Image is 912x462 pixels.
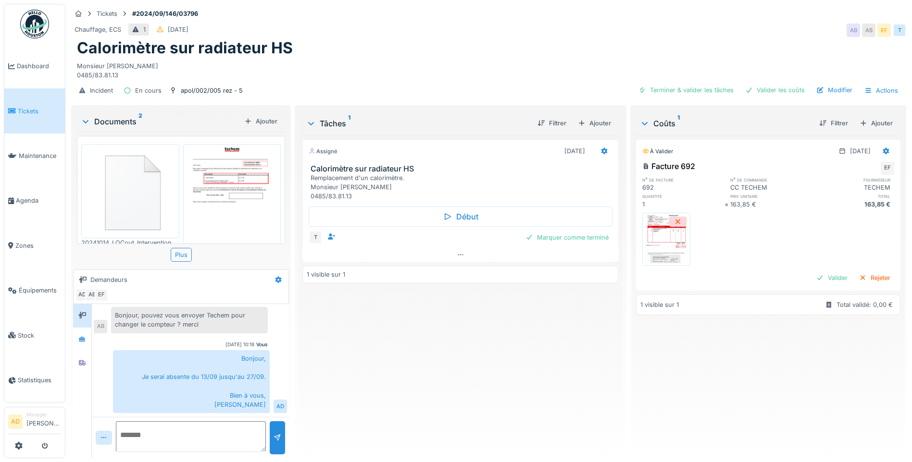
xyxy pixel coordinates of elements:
h1: Calorimètre sur radiateur HS [77,39,293,57]
img: Badge_color-CXgf-gQk.svg [20,10,49,38]
div: Manager [26,411,61,418]
div: Valider [812,271,851,284]
span: Zones [15,241,61,250]
div: AD [274,400,287,413]
img: wrj9e7a2dvn9dui4pjwtlstimlba [645,215,688,263]
a: Maintenance [4,134,65,178]
div: EF [95,288,108,302]
a: Équipements [4,268,65,313]
div: Bonjour, Je serai absente du 13/09 jusqu'au 27/09. Bien à vous, [PERSON_NAME] [113,350,270,413]
div: Ajouter [240,115,281,128]
div: Monsieur [PERSON_NAME] 0485/83.81.13 [77,58,900,80]
div: Actions [860,84,902,97]
div: Bonjour, pouvez vous envoyer Techem pour changer le compteur ? merci [111,307,268,333]
div: Vous [256,341,268,348]
div: [DATE] [564,146,585,156]
h6: n° de commande [730,177,812,183]
div: 1 visible sur 1 [307,270,345,279]
span: Dashboard [17,61,61,71]
div: 163,85 € [812,200,894,209]
div: Ajouter [574,117,615,130]
h6: quantité [642,193,724,199]
strong: #2024/09/146/03796 [128,9,202,18]
a: Zones [4,223,65,268]
div: Demandeurs [90,275,127,284]
div: Début [309,207,612,227]
span: Équipements [19,286,61,295]
sup: 1 [348,118,350,129]
div: Documents [81,116,240,127]
div: Filtrer [815,117,852,130]
div: En cours [135,86,162,95]
div: Terminer & valider les tâches [635,84,737,97]
div: AB [85,288,99,302]
span: Statistiques [18,376,61,385]
h6: n° de facture [642,177,724,183]
a: Agenda [4,178,65,223]
a: AD Manager[PERSON_NAME] [8,411,61,434]
div: TECHEM [812,183,894,192]
div: Plus [171,248,192,262]
h6: total [812,193,894,199]
li: AD [8,414,23,429]
div: 1 visible sur 1 [640,300,679,309]
div: apol/002/005 rez - 5 [181,86,243,95]
div: 1 [642,200,724,209]
div: AB [862,24,875,37]
span: Agenda [16,196,61,205]
div: Chauffage, ECS [75,25,121,34]
div: EF [881,161,894,175]
img: vrp7uh3d93pur7x8zd0omhl906oj [186,146,279,267]
div: Rejeter [855,271,894,284]
a: Stock [4,313,65,357]
div: AB [847,24,860,37]
h3: Calorimètre sur radiateur HS [311,164,614,173]
div: [DATE] [850,146,871,156]
span: Maintenance [19,151,61,160]
div: Tâches [306,118,530,129]
sup: 1 [677,118,680,129]
div: À valider [642,147,673,156]
img: 84750757-fdcc6f00-afbb-11ea-908a-1074b026b06b.png [84,146,177,235]
a: Dashboard [4,44,65,88]
h6: fournisseur [812,177,894,183]
div: Total validé: 0,00 € [837,300,893,309]
div: Assigné [309,147,337,156]
div: 163,85 € [730,200,812,209]
div: Ajouter [856,117,897,130]
div: 20241014_LOCout_Intervention Techem_Apollo 2-5.docx [81,238,179,247]
a: Statistiques [4,358,65,402]
div: AD [75,288,89,302]
div: CC TECHEM [730,183,812,192]
li: [PERSON_NAME] [26,411,61,432]
div: T [309,231,322,244]
div: Marquer comme terminé [522,231,612,244]
sup: 2 [138,116,142,127]
div: T [893,24,906,37]
div: Remplacement d'un calorimètre. Monsieur [PERSON_NAME] 0485/83.81.13 [311,173,614,201]
span: Tickets [18,107,61,116]
div: Facture 692 [642,160,695,172]
div: Coûts [640,118,812,129]
div: [DATE] [168,25,188,34]
div: [DATE] 10:18 [225,341,254,348]
div: × [725,200,731,209]
div: Filtrer [534,117,570,130]
div: 1 [143,25,146,34]
div: Incident [90,86,113,95]
div: Valider les coûts [741,84,809,97]
h6: prix unitaire [730,193,812,199]
div: 692 [642,183,724,192]
span: Stock [18,331,61,340]
div: AB [94,320,107,333]
a: Tickets [4,88,65,133]
div: Modifier [812,84,856,97]
div: EF [877,24,891,37]
div: Tickets [97,9,117,18]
